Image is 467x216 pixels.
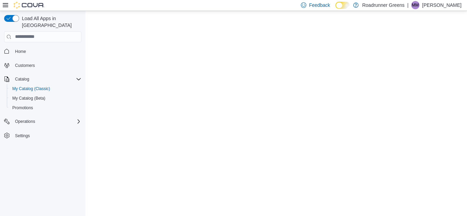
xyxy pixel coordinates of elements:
span: Operations [15,119,35,124]
span: My Catalog (Beta) [10,94,81,102]
span: MM [412,1,419,9]
span: Customers [12,61,81,70]
a: My Catalog (Classic) [10,85,53,93]
span: Catalog [12,75,81,83]
span: Promotions [10,104,81,112]
span: Promotions [12,105,33,111]
p: | [407,1,409,9]
span: Settings [12,131,81,140]
input: Dark Mode [335,2,350,9]
button: Promotions [7,103,84,113]
a: Promotions [10,104,36,112]
a: Home [12,47,29,56]
a: Customers [12,61,38,70]
p: [PERSON_NAME] [422,1,462,9]
span: Operations [12,117,81,126]
button: Home [1,46,84,56]
a: My Catalog (Beta) [10,94,48,102]
span: Home [15,49,26,54]
span: My Catalog (Classic) [10,85,81,93]
button: Catalog [1,74,84,84]
button: Customers [1,60,84,70]
nav: Complex example [4,44,81,158]
div: Meghan Morey [411,1,419,9]
button: My Catalog (Beta) [7,93,84,103]
span: Load All Apps in [GEOGRAPHIC_DATA] [19,15,81,29]
a: Settings [12,132,32,140]
span: My Catalog (Classic) [12,86,50,91]
span: My Catalog (Beta) [12,96,45,101]
button: Operations [1,117,84,126]
button: My Catalog (Classic) [7,84,84,93]
button: Settings [1,130,84,140]
span: Settings [15,133,30,139]
button: Operations [12,117,38,126]
span: Home [12,47,81,56]
span: Catalog [15,76,29,82]
span: Feedback [309,2,330,9]
img: Cova [14,2,44,9]
span: Customers [15,63,35,68]
button: Catalog [12,75,32,83]
p: Roadrunner Greens [362,1,404,9]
